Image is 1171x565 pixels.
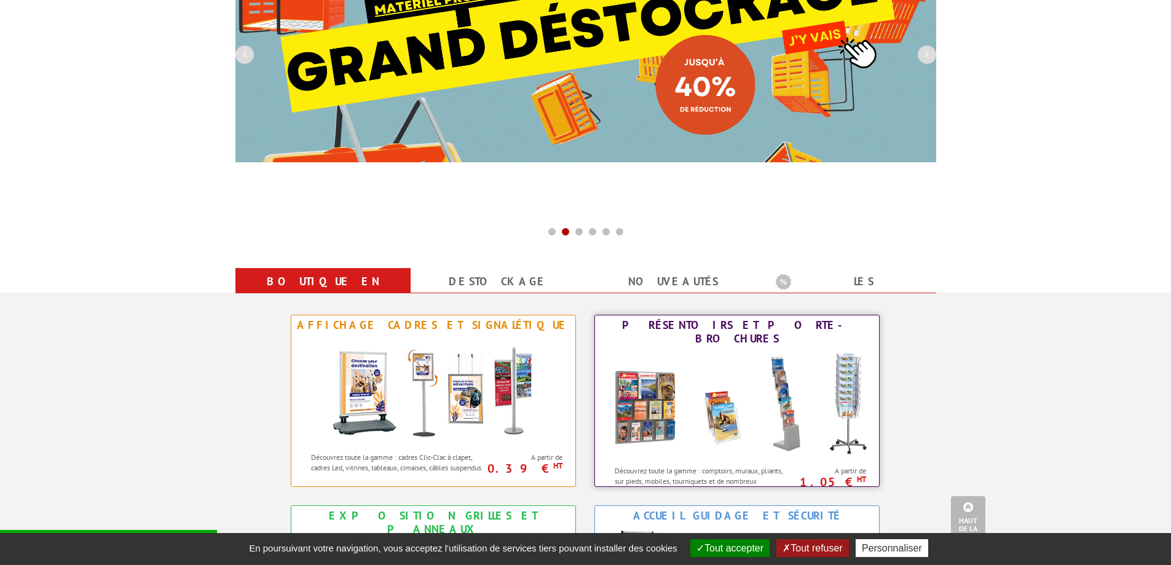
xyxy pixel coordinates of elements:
div: Exposition Grilles et Panneaux [294,509,572,536]
sup: HT [553,460,562,471]
div: Accueil Guidage et Sécurité [598,509,876,523]
button: Tout refuser [776,539,848,557]
div: Présentoirs et Porte-brochures [598,318,876,346]
button: Personnaliser (fenêtre modale) [856,539,928,557]
p: Découvrez toute la gamme : cadres Clic-Clac à clapet, cadres Led, vitrines, tableaux, cimaises, c... [311,452,486,473]
a: Les promotions [776,271,921,315]
img: Affichage Cadres et Signalétique [320,335,547,446]
a: Destockage [425,271,571,293]
a: Affichage Cadres et Signalétique Affichage Cadres et Signalétique Découvrez toute la gamme : cadr... [291,315,576,487]
a: Boutique en ligne [250,271,396,315]
a: Présentoirs et Porte-brochures Présentoirs et Porte-brochures Découvrez toute la gamme : comptoir... [594,315,880,487]
b: Les promotions [776,271,929,295]
p: 0.39 € [484,465,563,472]
a: nouveautés [601,271,746,293]
span: En poursuivant votre navigation, vous acceptez l'utilisation de services tiers pouvant installer ... [243,543,684,553]
div: Affichage Cadres et Signalétique [294,318,572,332]
span: A partir de [490,452,563,462]
span: A partir de [794,466,867,476]
a: Haut de la page [951,496,985,547]
sup: HT [857,474,866,484]
button: Tout accepter [690,539,770,557]
p: 1.05 € [787,478,867,486]
img: Présentoirs et Porte-brochures [602,349,872,459]
p: Découvrez toute la gamme : comptoirs, muraux, pliants, sur pieds, mobiles, tourniquets et de nomb... [615,465,790,497]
